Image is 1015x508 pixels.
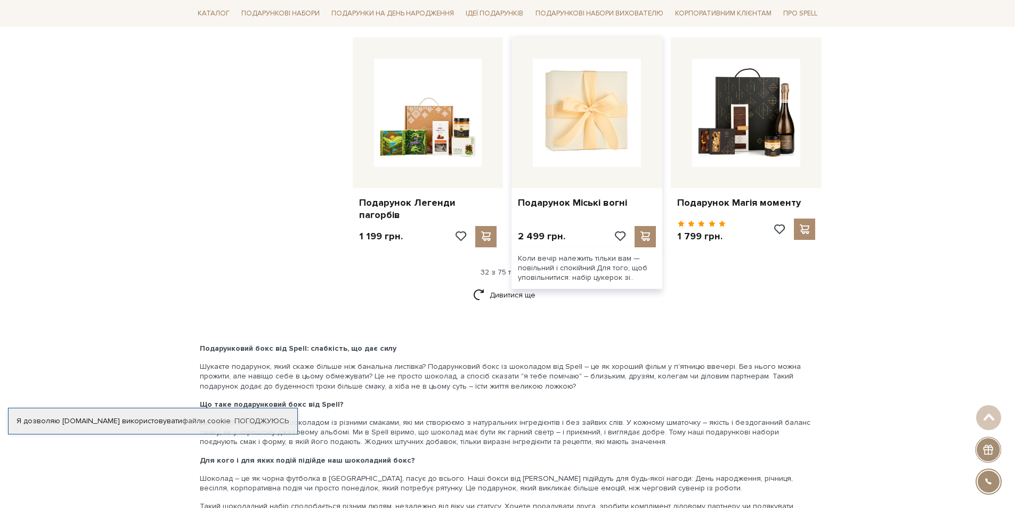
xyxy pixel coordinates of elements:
[677,197,815,209] a: Подарунок Магія моменту
[200,418,816,447] p: Це коробка, наповнена шоколадом із різними смаками, які ми створюємо з натуральних інгредієнтів і...
[677,230,726,243] p: 1 799 грн.
[359,230,403,243] p: 1 199 грн.
[182,416,231,425] a: файли cookie
[200,344,396,353] b: Подарунковий бокс від Spell: слабкість, що дає силу
[518,230,565,243] p: 2 499 грн.
[533,59,641,167] img: Подарунок Міські вогні
[671,4,776,22] a: Корпоративним клієнтам
[461,5,527,22] a: Ідеї подарунків
[234,416,289,426] a: Погоджуюсь
[511,247,662,289] div: Коли вечір належить тільки вам — повільний і спокійний.Для того, щоб уповільнитися: набір цукерок...
[327,5,458,22] a: Подарунки на День народження
[193,5,234,22] a: Каталог
[200,456,415,465] b: Для кого і для яких подій підійде наш шоколадний бокс?
[779,5,822,22] a: Про Spell
[9,416,297,426] div: Я дозволяю [DOMAIN_NAME] використовувати
[200,362,816,391] p: Шукаєте подарунок, який скаже більше ніж банальна листівка? Подарунковий бокс із шоколадом від Sp...
[189,268,826,277] div: 32 з 75 товарів
[531,4,668,22] a: Подарункові набори вихователю
[359,197,497,222] a: Подарунок Легенди пагорбів
[473,286,542,304] a: Дивитися ще
[200,400,344,409] b: Що таке подарунковий бокс від Spell?
[200,474,816,493] p: Шоколад – це як чорна футболка в [GEOGRAPHIC_DATA], пасує до всього. Наші бокси від [PERSON_NAME]...
[237,5,324,22] a: Подарункові набори
[518,197,656,209] a: Подарунок Міські вогні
